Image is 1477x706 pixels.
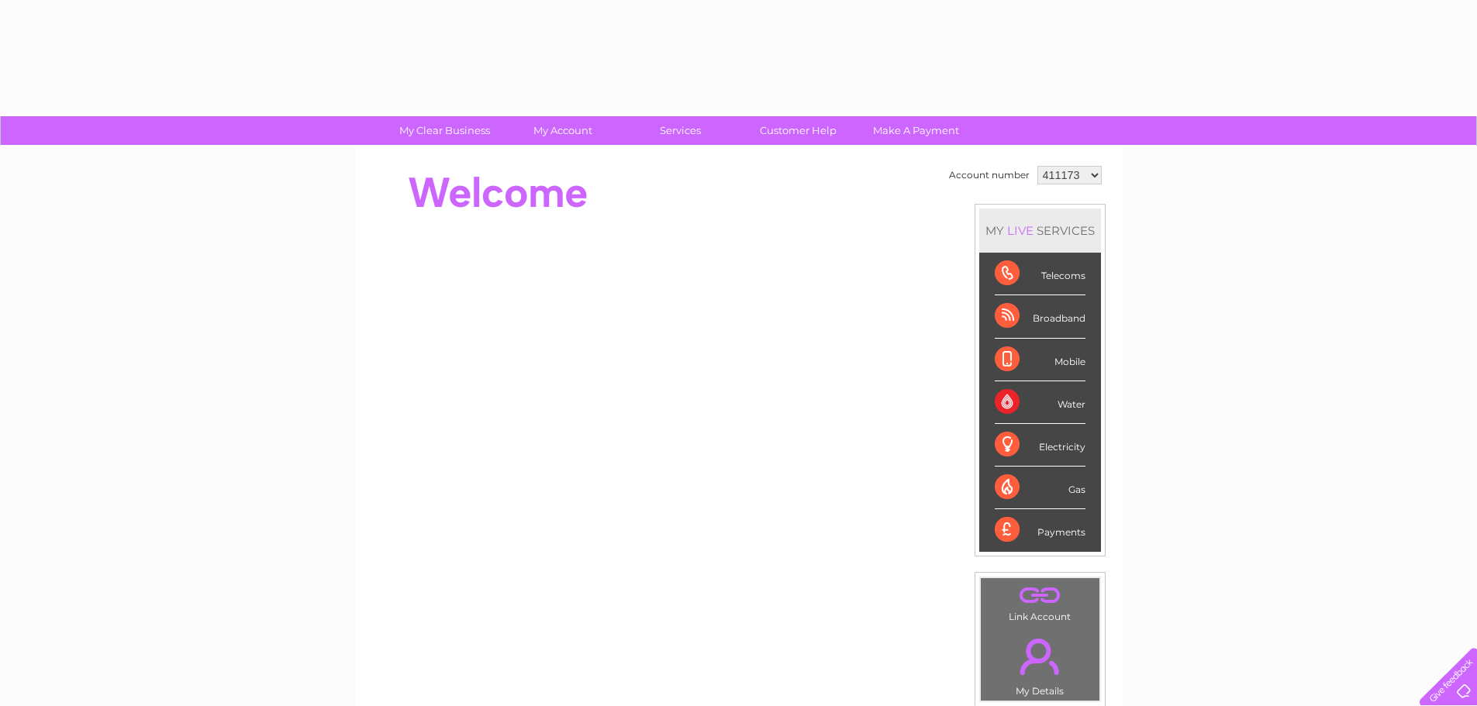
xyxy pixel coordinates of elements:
[381,116,509,145] a: My Clear Business
[980,577,1100,626] td: Link Account
[995,467,1085,509] div: Gas
[1004,223,1037,238] div: LIVE
[995,424,1085,467] div: Electricity
[985,629,1096,684] a: .
[979,208,1101,253] div: MY SERVICES
[995,509,1085,551] div: Payments
[995,381,1085,424] div: Water
[985,582,1096,609] a: .
[995,253,1085,295] div: Telecoms
[499,116,626,145] a: My Account
[852,116,980,145] a: Make A Payment
[980,625,1100,701] td: My Details
[734,116,862,145] a: Customer Help
[995,295,1085,338] div: Broadband
[616,116,744,145] a: Services
[995,339,1085,381] div: Mobile
[945,162,1034,188] td: Account number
